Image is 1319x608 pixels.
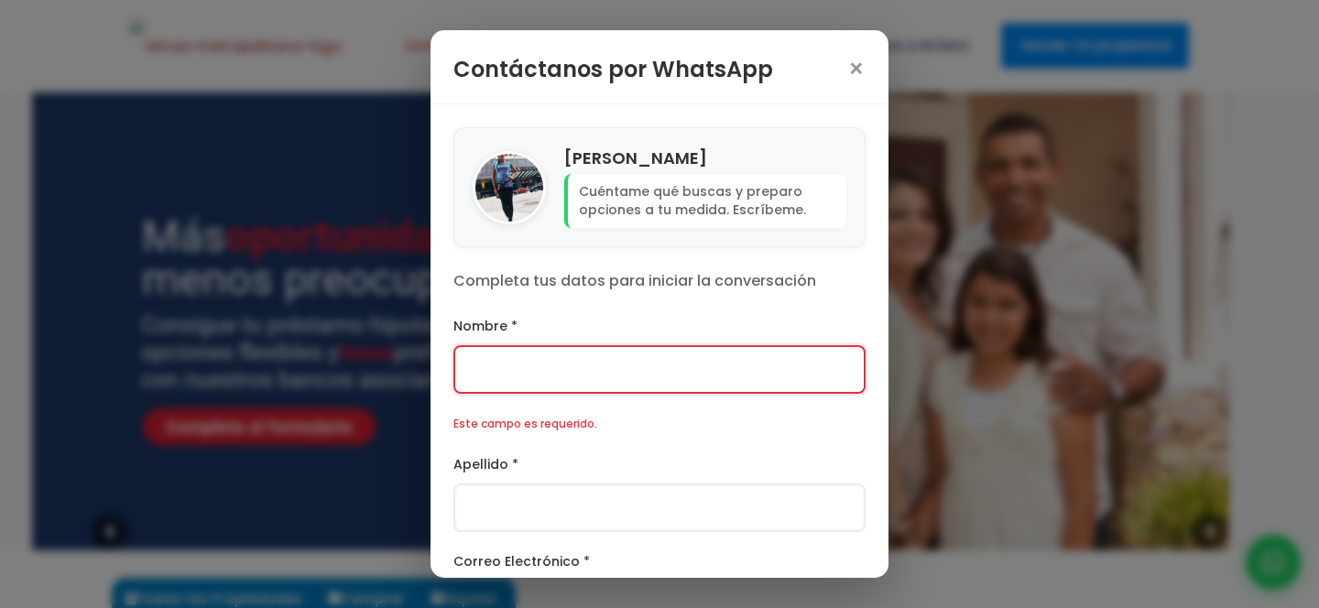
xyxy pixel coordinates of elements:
p: Completa tus datos para iniciar la conversación [453,270,866,292]
label: Apellido * [453,453,866,476]
span: × [847,57,866,82]
h3: Contáctanos por WhatsApp [453,53,773,85]
label: Correo Electrónico * [453,550,866,573]
div: Este campo es requerido. [453,412,866,435]
h4: [PERSON_NAME] [564,147,846,169]
label: Nombre * [453,315,866,338]
img: Abigail Rodríguez [475,154,543,222]
p: Cuéntame qué buscas y preparo opciones a tu medida. Escríbeme. [564,174,846,228]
